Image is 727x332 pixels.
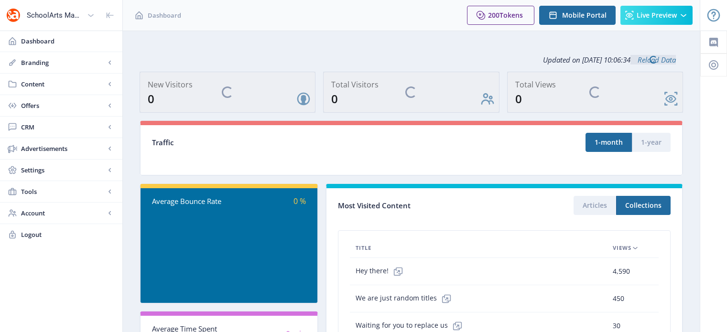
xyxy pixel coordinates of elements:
[356,242,371,254] span: Title
[148,11,181,20] span: Dashboard
[140,48,683,72] div: Updated on [DATE] 10:06:34
[21,79,105,89] span: Content
[613,293,624,304] span: 450
[637,11,677,19] span: Live Preview
[21,230,115,239] span: Logout
[27,5,83,26] div: SchoolArts Magazine
[21,122,105,132] span: CRM
[620,6,693,25] button: Live Preview
[293,196,306,206] span: 0 %
[539,6,616,25] button: Mobile Portal
[21,187,105,196] span: Tools
[152,137,412,148] div: Traffic
[21,165,105,175] span: Settings
[21,58,105,67] span: Branding
[586,133,632,152] button: 1-month
[21,208,105,218] span: Account
[467,6,534,25] button: 200Tokens
[356,289,456,308] span: We are just random titles
[613,242,631,254] span: Views
[562,11,607,19] span: Mobile Portal
[630,55,676,64] a: Reload Data
[356,262,408,281] span: Hey there!
[499,11,523,20] span: Tokens
[616,196,671,215] button: Collections
[152,196,229,207] div: Average Bounce Rate
[338,198,504,213] div: Most Visited Content
[21,36,115,46] span: Dashboard
[21,144,105,153] span: Advertisements
[574,196,616,215] button: Articles
[632,133,671,152] button: 1-year
[613,266,630,277] span: 4,590
[613,320,620,332] span: 30
[21,101,105,110] span: Offers
[6,8,21,23] img: properties.app_icon.png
